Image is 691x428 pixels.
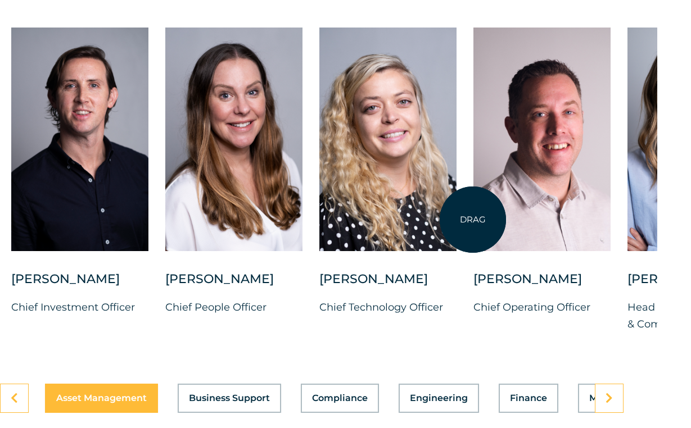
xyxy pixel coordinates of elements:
[473,271,611,299] div: [PERSON_NAME]
[510,394,547,403] span: Finance
[473,299,611,316] p: Chief Operating Officer
[11,271,148,299] div: [PERSON_NAME]
[410,394,468,403] span: Engineering
[589,394,638,403] span: Marketing
[319,299,457,316] p: Chief Technology Officer
[165,271,302,299] div: [PERSON_NAME]
[319,271,457,299] div: [PERSON_NAME]
[11,299,148,316] p: Chief Investment Officer
[312,394,368,403] span: Compliance
[165,299,302,316] p: Chief People Officer
[189,394,270,403] span: Business Support
[56,394,147,403] span: Asset Management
